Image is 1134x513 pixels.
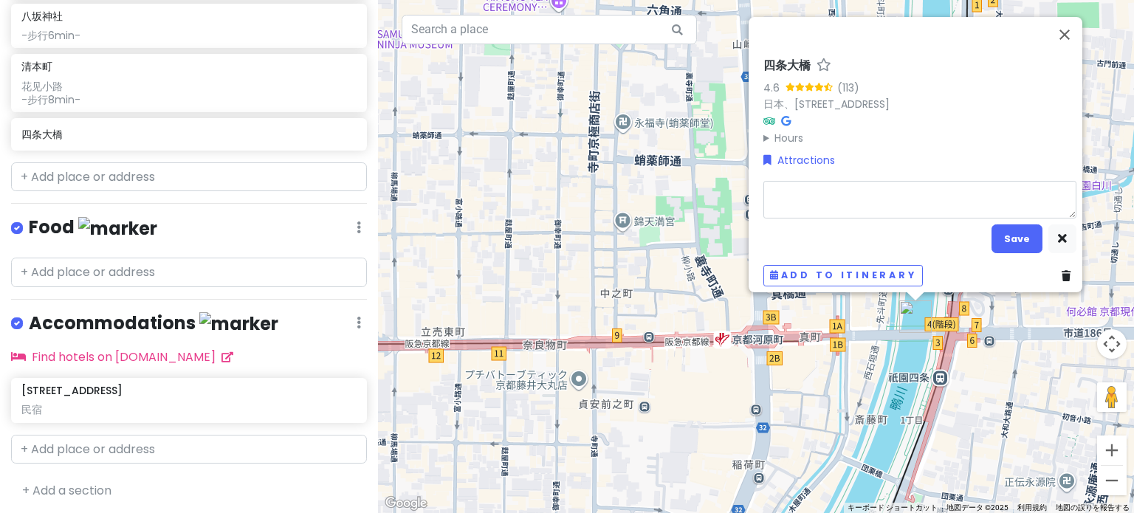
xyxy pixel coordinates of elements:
i: Tripadvisor [763,115,775,125]
button: ズームアウト [1097,466,1127,495]
button: 地図上にペグマンをドロップして、ストリートビューを開きます [1097,382,1127,412]
div: 四条大橋 [899,300,932,333]
img: Google [382,494,430,513]
h4: Food [29,216,157,240]
a: + Add a section [22,482,111,499]
summary: Hours [763,129,1076,145]
button: キーボード ショートカット [848,503,938,513]
a: 日本、[STREET_ADDRESS] [763,97,890,111]
h6: 八坂神社 [21,10,63,23]
a: Star place [817,58,831,73]
a: Find hotels on [DOMAIN_NAME] [11,348,233,365]
div: 花见小路 -步行8min- [21,80,356,106]
i: Google Maps [781,115,791,125]
h4: Accommodations [29,311,278,336]
a: 利用規約（新しいタブで開きます） [1017,503,1047,512]
input: + Add place or address [11,435,367,464]
div: (113) [837,79,859,95]
span: 地図データ ©2025 [946,503,1008,512]
h6: [STREET_ADDRESS] [21,384,123,397]
h6: 四条大橋 [21,128,356,141]
img: marker [199,312,278,335]
div: 民宿 [21,403,356,416]
input: + Add place or address [11,162,367,192]
a: 地図の誤りを報告する [1056,503,1130,512]
button: Save [992,224,1042,253]
button: 地図のカメラ コントロール [1097,329,1127,359]
div: 4.6 [763,79,786,95]
input: Search a place [402,15,697,44]
h6: 四条大橋 [763,58,811,73]
button: ズームイン [1097,435,1127,465]
input: + Add place or address [11,258,367,287]
a: Google マップでこの地域を開きます（新しいウィンドウが開きます） [382,494,430,513]
img: marker [78,217,157,240]
button: 閉じる [1047,16,1082,52]
a: Delete place [1062,267,1076,283]
div: -步行6min- [21,29,356,42]
button: Add to itinerary [763,265,923,286]
h6: 清本町 [21,60,52,73]
a: Attractions [763,152,835,168]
